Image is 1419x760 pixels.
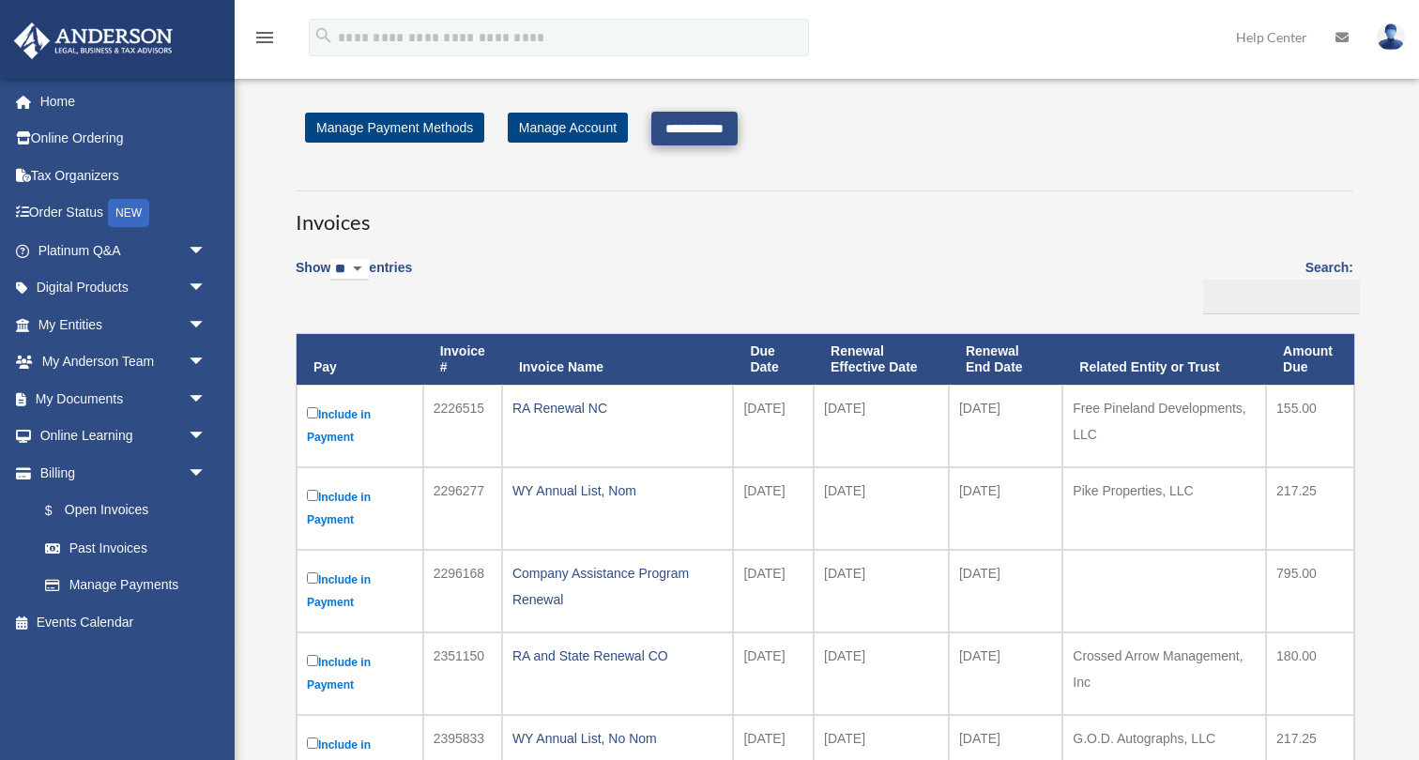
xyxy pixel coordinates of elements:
[814,467,949,550] td: [DATE]
[8,23,178,59] img: Anderson Advisors Platinum Portal
[307,407,318,418] input: Include in Payment
[733,467,814,550] td: [DATE]
[1377,23,1405,51] img: User Pic
[1266,632,1354,715] td: 180.00
[1062,385,1266,467] td: Free Pineland Developments, LLC
[423,385,502,467] td: 2226515
[307,569,413,614] label: Include in Payment
[330,259,369,281] select: Showentries
[307,572,318,584] input: Include in Payment
[949,550,1062,632] td: [DATE]
[13,120,235,158] a: Online Ordering
[814,632,949,715] td: [DATE]
[1197,256,1353,314] label: Search:
[733,385,814,467] td: [DATE]
[1266,334,1354,385] th: Amount Due: activate to sort column ascending
[188,418,225,456] span: arrow_drop_down
[1062,467,1266,550] td: Pike Properties, LLC
[814,550,949,632] td: [DATE]
[253,33,276,49] a: menu
[814,385,949,467] td: [DATE]
[307,655,318,666] input: Include in Payment
[13,343,235,381] a: My Anderson Teamarrow_drop_down
[423,334,502,385] th: Invoice #: activate to sort column ascending
[307,403,413,448] label: Include in Payment
[949,467,1062,550] td: [DATE]
[423,467,502,550] td: 2296277
[307,486,413,531] label: Include in Payment
[297,334,423,385] th: Pay: activate to sort column descending
[307,737,318,749] input: Include in Payment
[26,567,225,604] a: Manage Payments
[26,492,216,530] a: $Open Invoices
[949,385,1062,467] td: [DATE]
[13,603,235,641] a: Events Calendar
[13,194,235,233] a: Order StatusNEW
[423,632,502,715] td: 2351150
[13,157,235,194] a: Tax Organizers
[949,632,1062,715] td: [DATE]
[307,490,318,501] input: Include in Payment
[188,232,225,270] span: arrow_drop_down
[814,334,949,385] th: Renewal Effective Date: activate to sort column ascending
[1266,467,1354,550] td: 217.25
[949,334,1062,385] th: Renewal End Date: activate to sort column ascending
[55,499,65,523] span: $
[188,454,225,493] span: arrow_drop_down
[26,529,225,567] a: Past Invoices
[188,380,225,418] span: arrow_drop_down
[512,725,724,752] div: WY Annual List, No Nom
[733,632,814,715] td: [DATE]
[13,418,235,455] a: Online Learningarrow_drop_down
[1203,280,1360,315] input: Search:
[508,113,628,143] a: Manage Account
[512,478,724,504] div: WY Annual List, Nom
[1062,334,1266,385] th: Related Entity or Trust: activate to sort column ascending
[13,232,235,269] a: Platinum Q&Aarrow_drop_down
[313,25,334,46] i: search
[188,269,225,308] span: arrow_drop_down
[423,550,502,632] td: 2296168
[13,454,225,492] a: Billingarrow_drop_down
[253,26,276,49] i: menu
[108,199,149,227] div: NEW
[1266,385,1354,467] td: 155.00
[296,190,1353,237] h3: Invoices
[733,550,814,632] td: [DATE]
[1266,550,1354,632] td: 795.00
[733,334,814,385] th: Due Date: activate to sort column ascending
[502,334,734,385] th: Invoice Name: activate to sort column ascending
[296,256,412,299] label: Show entries
[307,651,413,696] label: Include in Payment
[512,643,724,669] div: RA and State Renewal CO
[13,83,235,120] a: Home
[512,560,724,613] div: Company Assistance Program Renewal
[188,306,225,344] span: arrow_drop_down
[13,380,235,418] a: My Documentsarrow_drop_down
[13,269,235,307] a: Digital Productsarrow_drop_down
[1062,632,1266,715] td: Crossed Arrow Management, Inc
[188,343,225,382] span: arrow_drop_down
[13,306,235,343] a: My Entitiesarrow_drop_down
[305,113,484,143] a: Manage Payment Methods
[512,395,724,421] div: RA Renewal NC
